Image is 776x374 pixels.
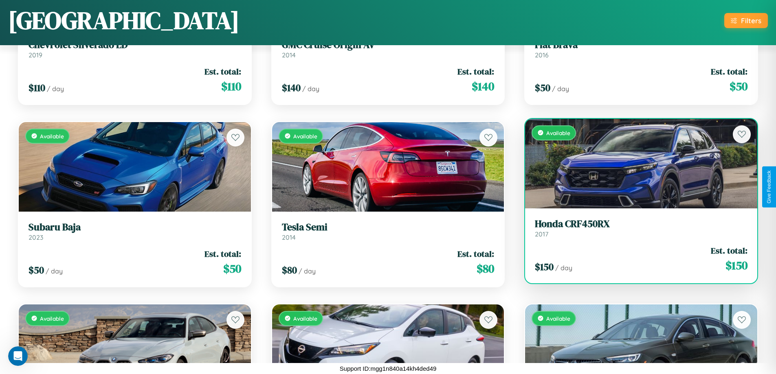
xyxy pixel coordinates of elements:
span: $ 50 [29,263,44,277]
a: Fiat Brava2016 [535,39,747,59]
a: Chevrolet Silverado LD2019 [29,39,241,59]
span: $ 50 [535,81,550,94]
span: Est. total: [711,245,747,256]
span: Est. total: [204,248,241,260]
span: $ 110 [29,81,45,94]
span: 2017 [535,230,548,238]
span: $ 140 [472,78,494,94]
span: / day [46,267,63,275]
h3: Chevrolet Silverado LD [29,39,241,51]
div: Filters [741,16,761,25]
span: $ 50 [223,260,241,277]
h3: Tesla Semi [282,221,495,233]
span: Est. total: [457,66,494,77]
span: 2016 [535,51,549,59]
div: Give Feedback [766,171,772,203]
h3: Honda CRF450RX [535,218,747,230]
a: Subaru Baja2023 [29,221,241,241]
span: / day [555,264,572,272]
button: Filters [724,13,768,28]
span: Est. total: [204,66,241,77]
span: Available [293,133,317,140]
span: 2023 [29,233,43,241]
a: GMC Cruise Origin AV2014 [282,39,495,59]
p: Support ID: mgg1n840a14kh4ded49 [340,363,437,374]
h1: [GEOGRAPHIC_DATA] [8,4,240,37]
a: Tesla Semi2014 [282,221,495,241]
span: / day [552,85,569,93]
span: $ 140 [282,81,301,94]
span: Est. total: [457,248,494,260]
span: Available [546,315,570,322]
span: $ 50 [730,78,747,94]
span: Available [40,133,64,140]
span: 2014 [282,51,296,59]
span: / day [299,267,316,275]
span: $ 150 [725,257,747,273]
span: $ 110 [221,78,241,94]
span: $ 80 [282,263,297,277]
span: Available [293,315,317,322]
span: $ 80 [477,260,494,277]
span: Est. total: [711,66,747,77]
h3: Subaru Baja [29,221,241,233]
span: 2019 [29,51,42,59]
h3: GMC Cruise Origin AV [282,39,495,51]
span: / day [302,85,319,93]
h3: Fiat Brava [535,39,747,51]
span: / day [47,85,64,93]
iframe: Intercom live chat [8,346,28,366]
span: Available [546,129,570,136]
span: 2014 [282,233,296,241]
a: Honda CRF450RX2017 [535,218,747,238]
span: $ 150 [535,260,554,273]
span: Available [40,315,64,322]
